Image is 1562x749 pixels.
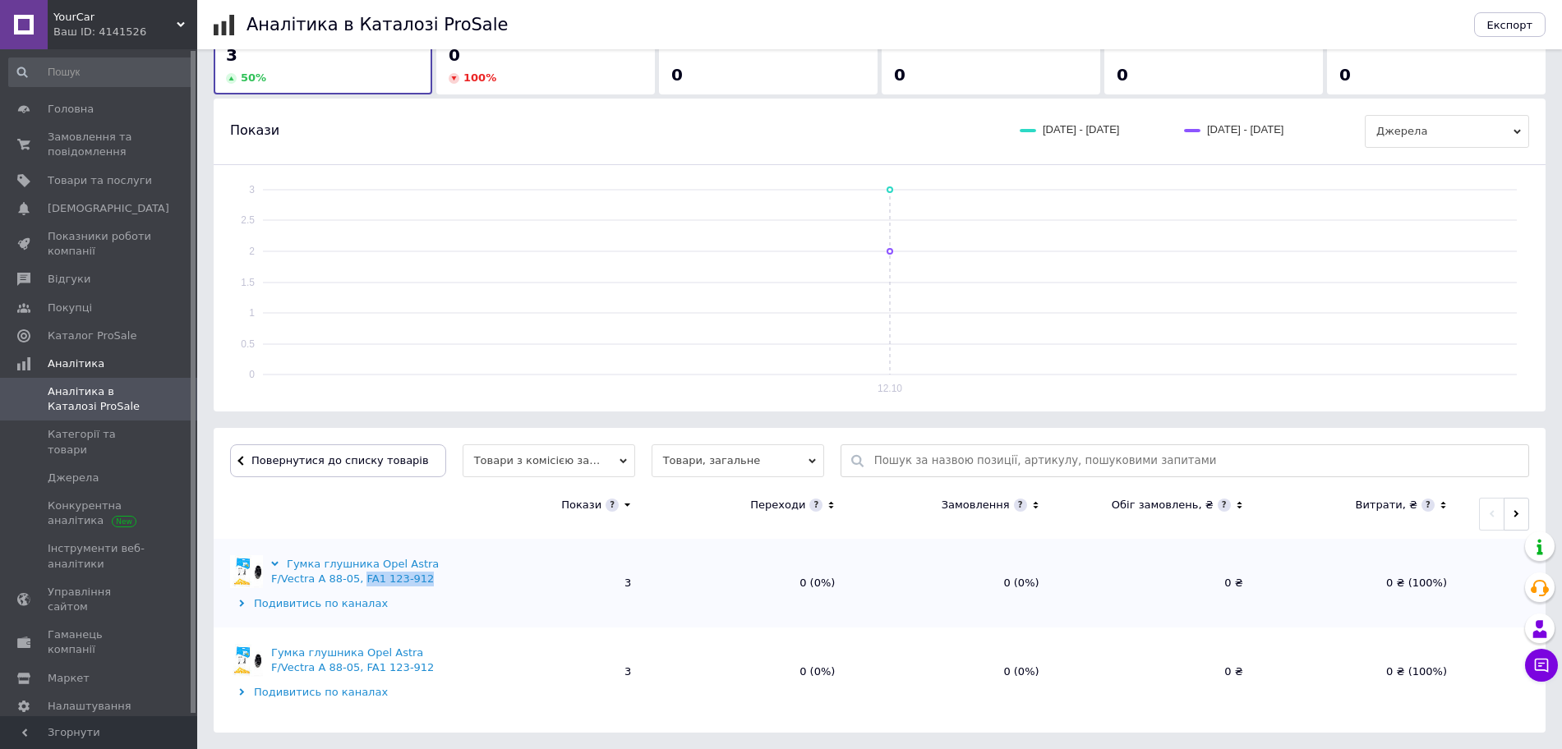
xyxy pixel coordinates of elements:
span: Відгуки [48,272,90,287]
span: 0 [1339,65,1351,85]
text: 0.5 [241,338,255,350]
button: Експорт [1474,12,1546,37]
text: 3 [249,184,255,195]
button: Чат з покупцем [1525,649,1558,682]
text: 1 [249,307,255,319]
div: Покази [561,498,601,512]
span: 0 [449,45,460,65]
span: Маркет [48,671,90,686]
span: 0 [671,65,683,85]
td: 0 (0%) [851,539,1055,627]
span: 0 [894,65,905,85]
span: Повернутися до списку товарів [247,454,429,466]
span: Категорії та товари [48,427,152,457]
td: 0 ₴ [1056,627,1260,716]
td: 0 (0%) [851,627,1055,716]
td: 0 (0%) [647,627,851,716]
text: 12.10 [878,383,902,394]
span: Товари та послуги [48,173,152,188]
button: Повернутися до списку товарів [230,444,446,477]
img: Гумка глушника Opel Astra F/Vectra A 88-05, FA1 123-912 [230,644,263,677]
span: Замовлення та повідомлення [48,130,152,159]
td: 3 [444,627,647,716]
td: 0 ₴ (100%) [1260,627,1463,716]
td: 3 [444,539,647,627]
input: Пошук за назвою позиції, артикулу, пошуковими запитами [874,445,1520,476]
span: Каталог ProSale [48,329,136,343]
img: Гумка глушника Opel Astra F/Vectra A 88-05, FA1 123-912 [230,555,263,588]
div: Гумка глушника Opel Astra F/Vectra A 88-05, FA1 123-912 [271,646,440,675]
text: 1.5 [241,277,255,288]
div: Гумка глушника Opel Astra F/Vectra A 88-05, FA1 123-912 [271,557,440,586]
div: Обіг замовлень, ₴ [1112,498,1214,512]
span: Товари з комісією за замовлення [463,444,635,477]
td: 0 ₴ [1056,539,1260,627]
div: Витрати, ₴ [1355,498,1417,512]
td: 0 (0%) [647,539,851,627]
span: Експорт [1487,19,1533,31]
span: Покупці [48,301,92,315]
span: YourCar [53,10,177,25]
span: Управління сайтом [48,585,152,614]
div: Подивитись по каналах [230,685,440,700]
span: 100 % [463,71,496,84]
input: Пошук [8,57,194,87]
span: 3 [226,45,237,65]
span: Покази [230,122,279,140]
span: Аналітика [48,356,104,371]
span: Налаштування [48,699,131,714]
div: Ваш ID: 4141526 [53,25,197,39]
span: Товари, загальне [652,444,824,477]
span: Джерела [48,471,99,485]
div: Переходи [750,498,805,512]
text: 2.5 [241,214,255,226]
td: 0 ₴ (100%) [1260,539,1463,627]
span: Головна [48,102,94,117]
span: Джерела [1365,115,1529,148]
span: Конкурентна аналітика [48,499,152,528]
span: Гаманець компанії [48,627,152,657]
div: Подивитись по каналах [230,596,440,611]
span: Аналітика в Каталозі ProSale [48,384,152,414]
text: 2 [249,246,255,257]
h1: Аналітика в Каталозі ProSale [247,15,508,34]
span: Інструменти веб-аналітики [48,541,152,571]
div: Замовлення [942,498,1010,512]
span: Показники роботи компанії [48,229,152,259]
span: 0 [1117,65,1128,85]
span: 50 % [241,71,266,84]
span: [DEMOGRAPHIC_DATA] [48,201,169,216]
text: 0 [249,369,255,380]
